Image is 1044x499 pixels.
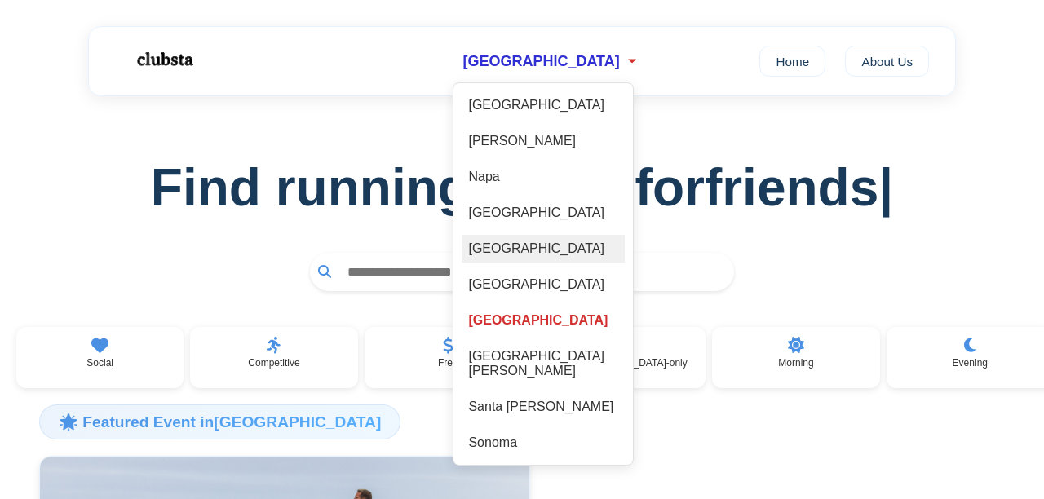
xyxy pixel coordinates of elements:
[462,307,625,334] div: [GEOGRAPHIC_DATA]
[115,39,213,80] img: Logo
[248,357,299,369] p: Competitive
[462,127,625,155] div: [PERSON_NAME]
[878,158,893,217] span: |
[759,46,825,77] a: Home
[462,271,625,298] div: [GEOGRAPHIC_DATA]
[953,357,988,369] p: Evening
[26,157,1018,218] h1: Find running clubs for
[462,53,619,70] span: [GEOGRAPHIC_DATA]
[462,393,625,421] div: Santa [PERSON_NAME]
[462,429,625,457] div: Sonoma
[462,91,625,119] div: [GEOGRAPHIC_DATA]
[462,235,625,263] div: [GEOGRAPHIC_DATA]
[39,404,400,439] h3: 🌟 Featured Event in [GEOGRAPHIC_DATA]
[705,157,893,218] span: friends
[845,46,929,77] a: About Us
[778,357,813,369] p: Morning
[462,342,625,385] div: [GEOGRAPHIC_DATA][PERSON_NAME]
[462,163,625,191] div: Napa
[86,357,113,369] p: Social
[438,357,458,369] p: Free
[462,199,625,227] div: [GEOGRAPHIC_DATA]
